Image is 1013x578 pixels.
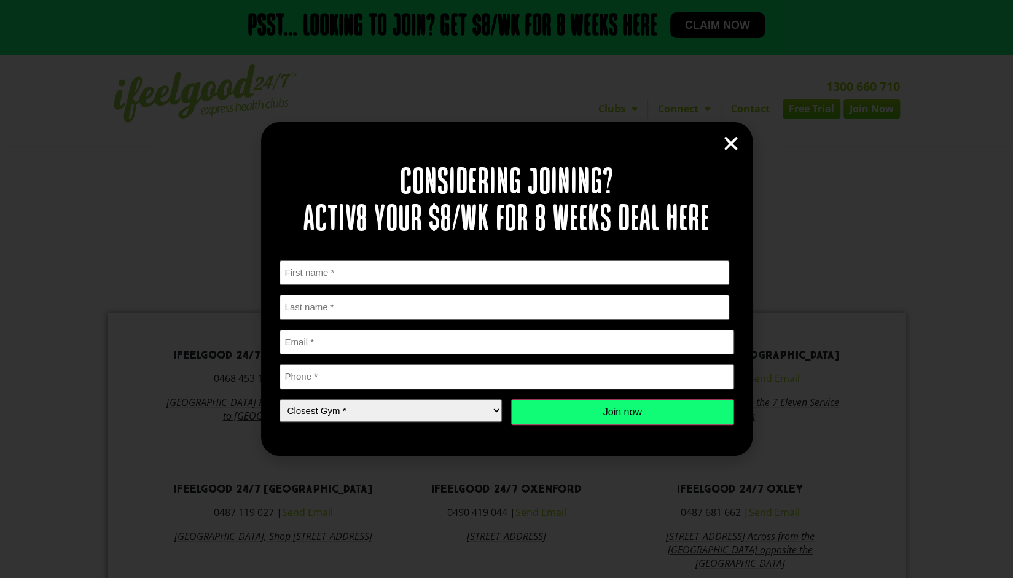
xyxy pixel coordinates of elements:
[280,260,730,286] input: First name *
[511,399,734,425] input: Join now
[280,364,734,389] input: Phone *
[280,330,734,355] input: Email *
[280,295,730,320] input: Last name *
[722,135,740,153] a: Close
[280,165,734,239] h2: Considering joining? Activ8 your $8/wk for 8 weeks deal here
